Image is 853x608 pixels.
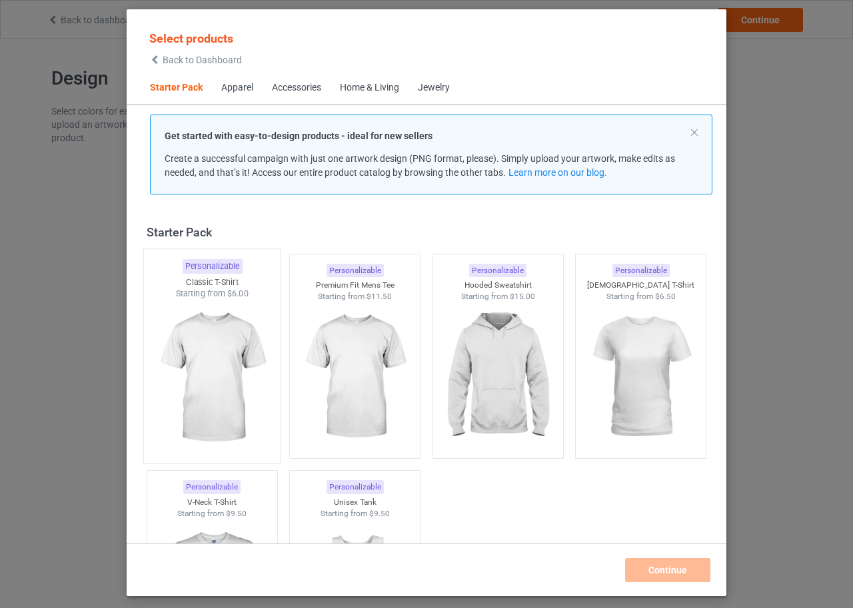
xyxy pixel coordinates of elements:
div: Starting from [144,288,281,299]
div: Premium Fit Mens Tee [290,280,420,291]
img: regular.jpg [149,300,275,456]
a: Learn more on our blog. [508,167,607,178]
div: Personalizable [183,480,241,494]
img: regular.jpg [295,302,415,452]
div: Classic T-Shirt [144,276,281,288]
div: Personalizable [327,264,384,278]
span: $9.50 [226,509,247,518]
div: Accessories [272,81,321,95]
div: Starting from [147,508,277,519]
span: $6.00 [227,288,249,298]
div: Jewelry [418,81,450,95]
img: regular.jpg [581,302,700,452]
div: Personalizable [612,264,670,278]
div: Starter Pack [147,224,712,240]
div: Apparel [221,81,253,95]
span: $15.00 [510,292,535,301]
span: $6.50 [655,292,676,301]
img: regular.jpg [438,302,558,452]
div: Personalizable [327,480,384,494]
span: Starter Pack [141,72,212,104]
span: Select products [149,31,233,45]
div: Hooded Sweatshirt [433,280,563,291]
span: $9.50 [369,509,390,518]
div: V-Neck T-Shirt [147,497,277,508]
span: $11.50 [367,292,392,301]
strong: Get started with easy-to-design products - ideal for new sellers [165,131,432,141]
span: Create a successful campaign with just one artwork design (PNG format, please). Simply upload you... [165,153,675,178]
div: Personalizable [469,264,526,278]
div: Starting from [290,291,420,302]
div: Starting from [576,291,706,302]
div: [DEMOGRAPHIC_DATA] T-Shirt [576,280,706,291]
div: Personalizable [182,259,242,274]
span: Back to Dashboard [163,55,242,65]
div: Starting from [290,508,420,519]
div: Starting from [433,291,563,302]
div: Home & Living [340,81,399,95]
div: Unisex Tank [290,497,420,508]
